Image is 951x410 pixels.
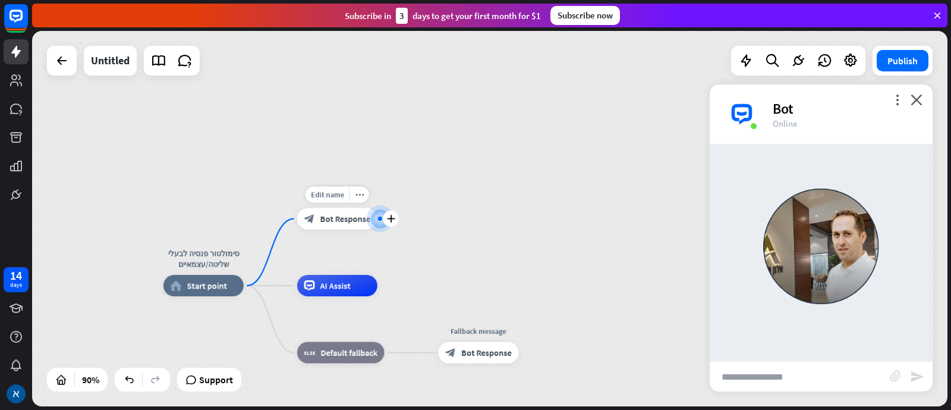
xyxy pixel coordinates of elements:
div: days [10,281,22,289]
span: Edit name [311,190,344,199]
i: close [911,94,922,105]
div: Untitled [91,46,130,76]
div: 3 [396,8,408,24]
div: Fallback message [430,326,527,337]
span: Bot Response [461,348,512,358]
div: Subscribe now [550,6,620,25]
div: 90% [78,370,103,389]
i: send [910,370,924,384]
div: Online [773,118,918,129]
i: more_horiz [355,190,363,199]
i: plus [387,215,395,223]
i: more_vert [892,94,903,105]
div: Subscribe in days to get your first month for $1 [345,8,541,24]
i: block_bot_response [304,214,315,224]
span: Default fallback [320,348,377,358]
i: block_attachment [890,370,902,382]
div: סימולטור פנסיה לבעלי שליטה/עצמאיים [155,248,251,270]
button: Open LiveChat chat widget [10,5,45,40]
a: 14 days [4,267,29,292]
i: home_2 [171,280,182,291]
div: Bot [773,99,918,118]
button: Publish [877,50,928,71]
div: 14 [10,270,22,281]
span: Start point [187,280,227,291]
i: block_bot_response [445,348,456,358]
span: AI Assist [320,280,351,291]
span: Support [199,370,233,389]
span: Bot Response [320,214,371,224]
i: block_fallback [304,348,316,358]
